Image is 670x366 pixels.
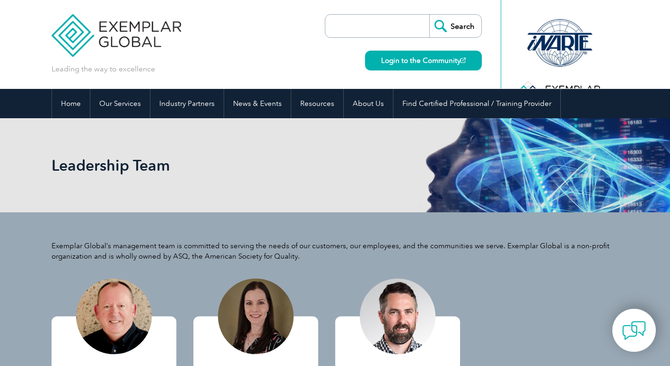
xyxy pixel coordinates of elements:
[90,89,150,118] a: Our Services
[224,89,291,118] a: News & Events
[365,51,482,70] a: Login to the Community
[52,89,90,118] a: Home
[461,58,466,63] img: open_square.png
[344,89,393,118] a: About Us
[150,89,224,118] a: Industry Partners
[622,319,646,342] img: contact-chat.png
[52,241,619,261] p: Exemplar Global’s management team is committed to serving the needs of our customers, our employe...
[291,89,343,118] a: Resources
[52,156,415,174] h1: Leadership Team
[429,15,481,37] input: Search
[393,89,560,118] a: Find Certified Professional / Training Provider
[52,64,155,74] p: Leading the way to excellence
